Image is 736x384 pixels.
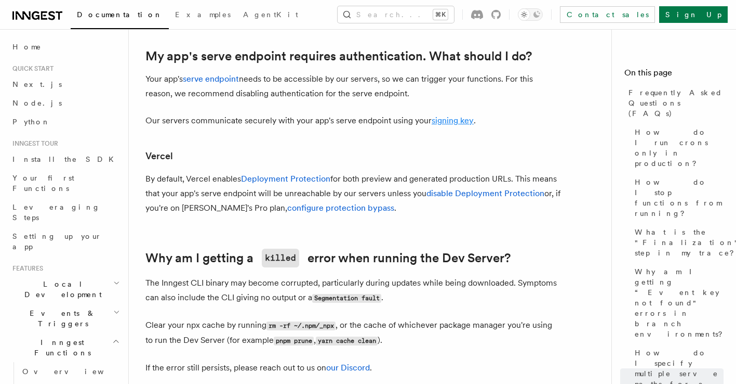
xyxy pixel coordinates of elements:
[635,177,724,219] span: How do I stop functions from running?
[631,223,724,262] a: What is the "Finalization" step in my trace?
[518,8,543,21] button: Toggle dark mode
[145,276,561,305] p: The Inngest CLI binary may become corrupted, particularly during updates while being downloaded. ...
[635,266,730,339] span: Why am I getting “Event key not found" errors in branch environments?
[77,10,163,19] span: Documentation
[241,174,330,184] a: Deployment Protection
[12,80,62,88] span: Next.js
[338,6,454,23] button: Search...⌘K
[145,249,511,267] a: Why am I getting akillederror when running the Dev Server?
[8,75,122,94] a: Next.js
[145,72,561,101] p: Your app's needs to be accessible by our servers, so we can trigger your functions. For this reas...
[266,322,336,330] code: rm -rf ~/.npm/_npx
[12,42,42,52] span: Home
[631,173,724,223] a: How do I stop functions from running?
[8,275,122,304] button: Local Development
[326,363,370,373] a: our Discord
[312,294,381,303] code: Segmentation fault
[8,94,122,112] a: Node.js
[145,318,561,348] p: Clear your npx cache by running , or the cache of whichever package manager you're using to run t...
[8,333,122,362] button: Inngest Functions
[8,308,113,329] span: Events & Triggers
[432,116,474,125] a: signing key
[22,367,129,376] span: Overview
[18,362,122,381] a: Overview
[8,227,122,256] a: Setting up your app
[175,10,231,19] span: Examples
[145,49,532,63] a: My app's serve endpoint requires authentication. What should I do?
[12,203,100,222] span: Leveraging Steps
[169,3,237,28] a: Examples
[71,3,169,29] a: Documentation
[316,337,378,345] code: yarn cache clean
[635,127,724,169] span: How do I run crons only in production?
[8,65,53,73] span: Quick start
[560,6,655,23] a: Contact sales
[145,149,173,163] a: Vercel
[8,198,122,227] a: Leveraging Steps
[274,337,314,345] code: pnpm prune
[183,74,239,84] a: serve endpoint
[631,262,724,343] a: Why am I getting “Event key not found" errors in branch environments?
[8,37,122,56] a: Home
[145,172,561,215] p: By default, Vercel enables for both preview and generated production URLs. This means that your a...
[659,6,728,23] a: Sign Up
[631,123,724,173] a: How do I run crons only in production?
[12,118,50,126] span: Python
[262,249,299,267] code: killed
[8,264,43,273] span: Features
[8,112,122,131] a: Python
[8,169,122,198] a: Your first Functions
[8,279,113,300] span: Local Development
[287,203,394,213] a: configure protection bypass
[12,232,102,251] span: Setting up your app
[8,337,112,358] span: Inngest Functions
[8,304,122,333] button: Events & Triggers
[426,188,544,198] a: disable Deployment Protection
[12,174,74,193] span: Your first Functions
[12,155,120,163] span: Install the SDK
[433,9,448,20] kbd: ⌘K
[8,150,122,169] a: Install the SDK
[145,113,561,128] p: Our servers communicate securely with your app's serve endpoint using your .
[12,99,62,107] span: Node.js
[145,361,561,375] p: If the error still persists, please reach out to us on .
[624,67,724,83] h4: On this page
[243,10,298,19] span: AgentKit
[8,139,58,148] span: Inngest tour
[624,83,724,123] a: Frequently Asked Questions (FAQs)
[237,3,304,28] a: AgentKit
[628,87,724,119] span: Frequently Asked Questions (FAQs)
